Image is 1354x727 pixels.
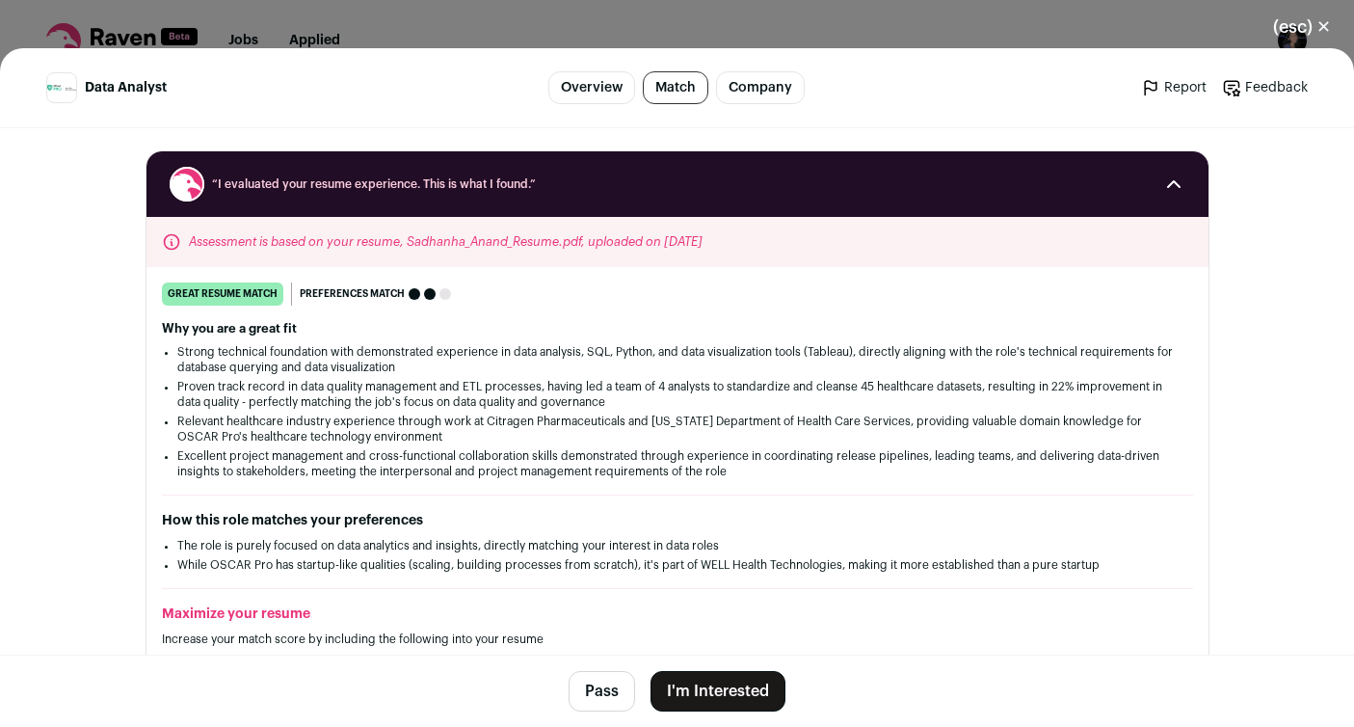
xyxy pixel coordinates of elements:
[177,538,1178,553] li: The role is purely focused on data analytics and insights, directly matching your interest in dat...
[212,176,1143,192] span: “I evaluated your resume experience. This is what I found.”
[146,217,1208,267] div: Assessment is based on your resume, Sadhanha_Anand_Resume.pdf, uploaded on [DATE]
[569,671,635,712] button: Pass
[650,671,785,712] button: I'm Interested
[1250,6,1354,48] button: Close modal
[643,71,708,104] a: Match
[177,557,1178,573] li: While OSCAR Pro has startup-like qualities (scaling, building processes from scratch), it's part ...
[47,85,76,91] img: d9c1a712c382b25fa915f5471ad1a557d341088502e8d76d7dfabd4621fa3a8f.png
[177,414,1178,444] li: Relevant healthcare industry experience through work at Citragen Pharmaceuticals and [US_STATE] D...
[177,448,1178,479] li: Excellent project management and cross-functional collaboration skills demonstrated through exper...
[177,379,1178,410] li: Proven track record in data quality management and ETL processes, having led a team of 4 analysts...
[1141,78,1207,97] a: Report
[1222,78,1308,97] a: Feedback
[548,71,635,104] a: Overview
[177,344,1178,375] li: Strong technical foundation with demonstrated experience in data analysis, SQL, Python, and data ...
[716,71,805,104] a: Company
[162,321,1193,337] h2: Why you are a great fit
[162,283,283,306] div: great resume match
[162,632,1193,647] p: Increase your match score by including the following into your resume
[162,605,1193,624] h2: Maximize your resume
[85,78,167,97] span: Data Analyst
[162,511,1193,530] h2: How this role matches your preferences
[300,284,405,304] span: Preferences match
